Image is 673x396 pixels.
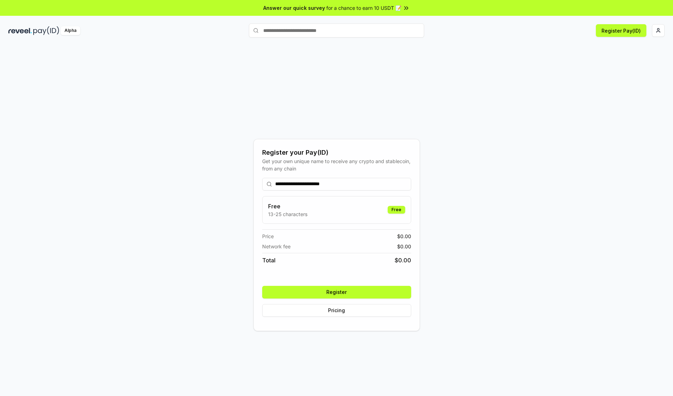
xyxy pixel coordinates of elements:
[8,26,32,35] img: reveel_dark
[262,256,276,264] span: Total
[262,243,291,250] span: Network fee
[326,4,401,12] span: for a chance to earn 10 USDT 📝
[262,157,411,172] div: Get your own unique name to receive any crypto and stablecoin, from any chain
[268,202,307,210] h3: Free
[263,4,325,12] span: Answer our quick survey
[262,286,411,298] button: Register
[397,233,411,240] span: $ 0.00
[388,206,405,214] div: Free
[268,210,307,218] p: 13-25 characters
[33,26,59,35] img: pay_id
[61,26,80,35] div: Alpha
[596,24,646,37] button: Register Pay(ID)
[262,304,411,317] button: Pricing
[262,233,274,240] span: Price
[262,148,411,157] div: Register your Pay(ID)
[395,256,411,264] span: $ 0.00
[397,243,411,250] span: $ 0.00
